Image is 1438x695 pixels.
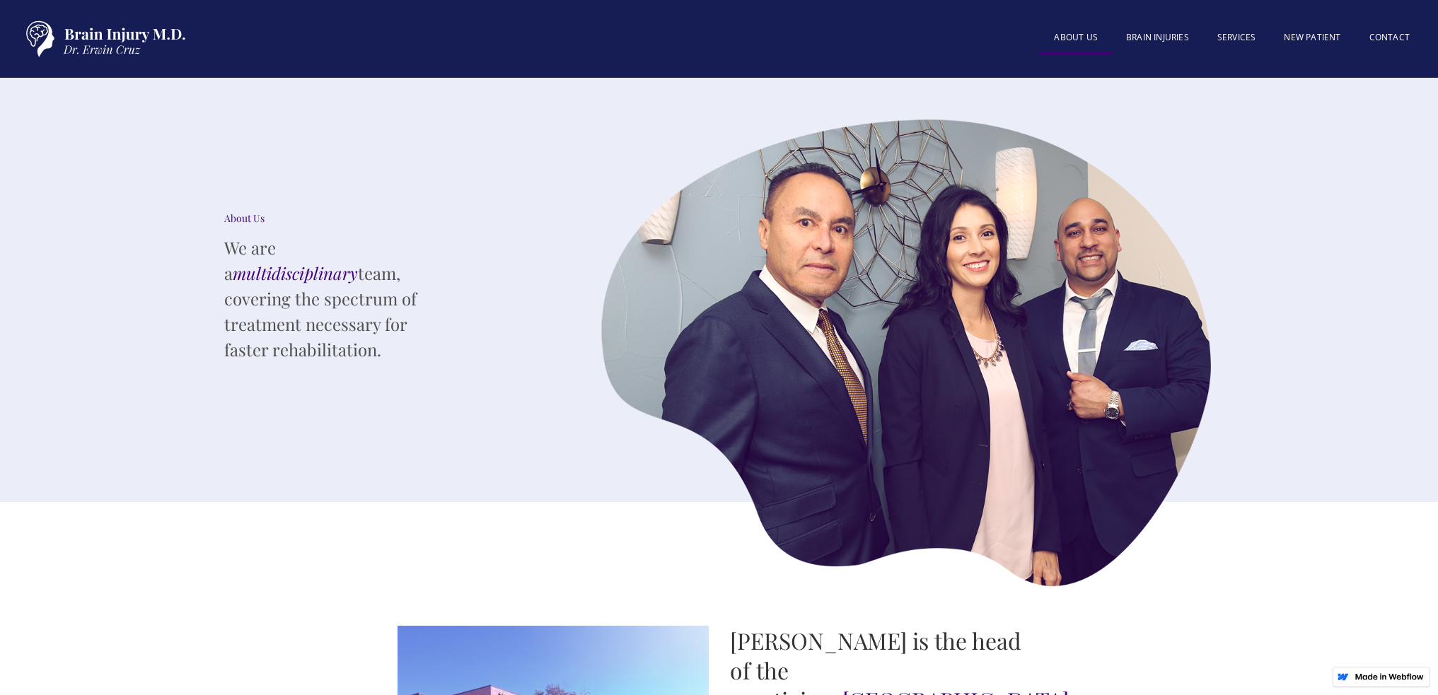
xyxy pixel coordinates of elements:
[1355,673,1424,680] img: Made in Webflow
[1270,23,1355,52] a: New patient
[1355,23,1424,52] a: Contact
[1112,23,1203,52] a: BRAIN INJURIES
[14,14,191,64] a: home
[1203,23,1270,52] a: SERVICES
[233,262,358,284] em: multidisciplinary
[224,235,436,362] p: We are a team, covering the spectrum of treatment necessary for faster rehabilitation.
[224,211,436,226] div: About Us
[1040,23,1112,55] a: About US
